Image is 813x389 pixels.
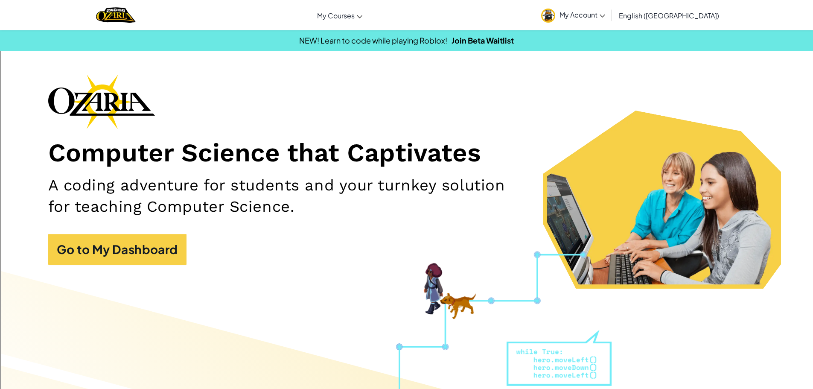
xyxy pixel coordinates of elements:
span: My Courses [317,11,355,20]
a: My Account [537,2,609,29]
a: English ([GEOGRAPHIC_DATA]) [615,4,723,27]
a: My Courses [313,4,367,27]
h1: Computer Science that Captivates [48,137,765,169]
h2: A coding adventure for students and your turnkey solution for teaching Computer Science. [48,175,529,217]
img: avatar [541,9,555,23]
span: NEW! Learn to code while playing Roblox! [299,35,447,45]
span: My Account [559,10,605,19]
img: Ozaria branding logo [48,74,155,129]
img: Home [96,6,136,24]
a: Join Beta Waitlist [452,35,514,45]
a: Go to My Dashboard [48,234,186,265]
span: English ([GEOGRAPHIC_DATA]) [619,11,719,20]
a: Ozaria by CodeCombat logo [96,6,136,24]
